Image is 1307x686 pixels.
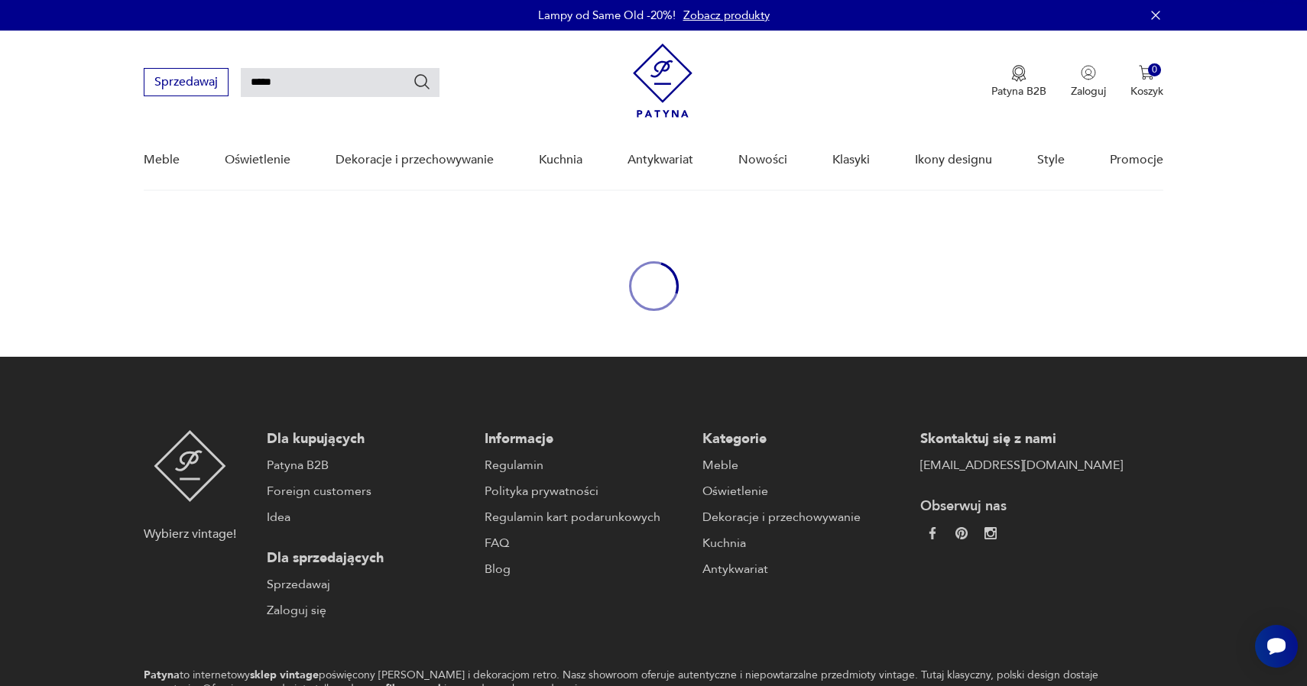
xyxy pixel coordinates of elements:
a: Nowości [738,131,787,189]
a: Ikony designu [915,131,992,189]
a: Patyna B2B [267,456,469,474]
p: Lampy od Same Old -20%! [538,8,676,23]
p: Patyna B2B [991,84,1046,99]
a: Kuchnia [702,534,905,552]
a: Idea [267,508,469,526]
a: Sprzedawaj [267,575,469,594]
p: Koszyk [1130,84,1163,99]
a: Ikona medaluPatyna B2B [991,65,1046,99]
a: Sprzedawaj [144,78,229,89]
p: Skontaktuj się z nami [920,430,1123,448]
p: Zaloguj [1071,84,1106,99]
p: Kategorie [702,430,905,448]
p: Dla sprzedających [267,549,469,568]
button: 0Koszyk [1130,65,1163,99]
div: 0 [1148,63,1161,76]
a: Oświetlenie [225,131,290,189]
a: Meble [702,456,905,474]
p: Obserwuj nas [920,497,1123,516]
a: Promocje [1110,131,1163,189]
img: Patyna - sklep z meblami i dekoracjami vintage [633,44,692,118]
a: Kuchnia [539,131,582,189]
img: Ikonka użytkownika [1081,65,1096,80]
a: Regulamin kart podarunkowych [485,508,687,526]
iframe: Smartsupp widget button [1255,625,1298,668]
a: Dekoracje i przechowywanie [336,131,494,189]
img: Patyna - sklep z meblami i dekoracjami vintage [154,430,226,502]
button: Patyna B2B [991,65,1046,99]
a: Oświetlenie [702,482,905,500]
a: Foreign customers [267,482,469,500]
p: Wybierz vintage! [144,525,236,543]
p: Dla kupujących [267,430,469,448]
a: [EMAIL_ADDRESS][DOMAIN_NAME] [920,456,1123,474]
img: da9060093f698e4c3cedc1453eec5031.webp [926,527,939,539]
p: Informacje [485,430,687,448]
a: FAQ [485,534,687,552]
img: c2fd9cf7f39615d9d6839a72ae8e59e5.webp [984,527,997,539]
a: Regulamin [485,456,687,474]
a: Antykwariat [702,560,905,578]
strong: Patyna [144,668,180,682]
a: Polityka prywatności [485,482,687,500]
a: Style [1037,131,1065,189]
img: Ikona medalu [1011,65,1026,82]
a: Blog [485,560,687,578]
button: Zaloguj [1071,65,1106,99]
img: 37d27d81a828e637adc9f9cb2e3d3a8a.webp [955,527,968,539]
img: Ikona koszyka [1139,65,1154,80]
a: Zaloguj się [267,601,469,620]
button: Szukaj [413,73,431,91]
a: Meble [144,131,180,189]
a: Antykwariat [628,131,693,189]
strong: sklep vintage [250,668,319,682]
a: Dekoracje i przechowywanie [702,508,905,526]
a: Klasyki [832,131,870,189]
a: Zobacz produkty [683,8,770,23]
button: Sprzedawaj [144,68,229,96]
